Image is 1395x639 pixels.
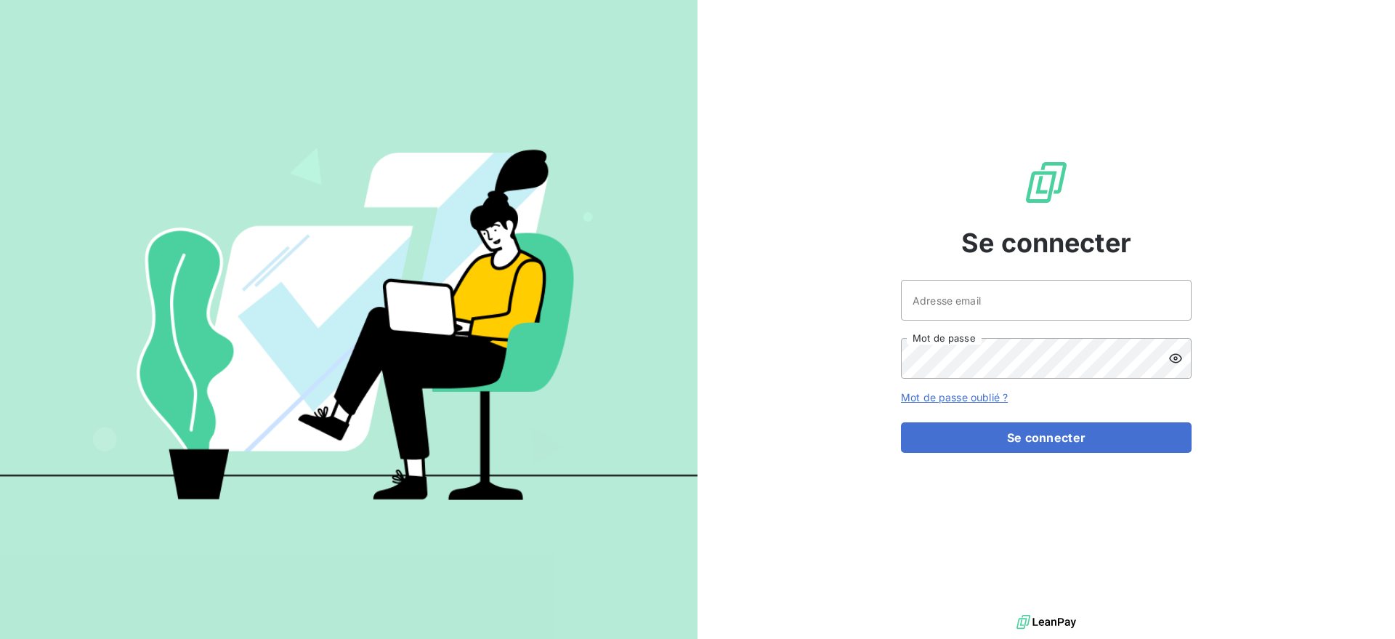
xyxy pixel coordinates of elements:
img: Logo LeanPay [1023,159,1069,206]
button: Se connecter [901,422,1192,453]
input: placeholder [901,280,1192,321]
img: logo [1016,611,1076,633]
a: Mot de passe oublié ? [901,391,1008,403]
span: Se connecter [961,223,1131,262]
